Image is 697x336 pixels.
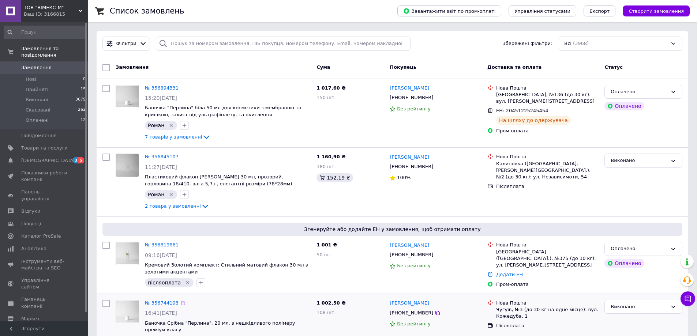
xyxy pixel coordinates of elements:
span: 15 [80,86,86,93]
span: 7 товарів у замовленні [145,134,202,140]
div: 152.19 ₴ [316,173,353,182]
span: Показники роботи компанії [21,170,68,183]
span: Роман [148,192,164,197]
span: 150 шт. [316,95,336,100]
span: Виконані [26,97,48,103]
span: 2 товара у замовленні [145,203,201,209]
div: Оплачено [604,102,644,110]
span: Роман [148,122,164,128]
span: 1 001 ₴ [316,242,337,248]
a: 7 товарів у замовленні [145,134,211,140]
button: Завантажити звіт по пром-оплаті [397,5,501,16]
div: Чугуїв, №3 (до 30 кг на одне місце): вул. Кожедуба, 1 [496,306,599,320]
button: Експорт [584,5,616,16]
span: Збережені фільтри: [502,40,552,47]
a: № 356894331 [145,85,179,91]
h1: Список замовлень [110,7,184,15]
span: післяоплата [148,280,181,286]
span: 16:41[DATE] [145,310,177,316]
input: Пошук за номером замовлення, ПІБ покупця, номером телефону, Email, номером накладної [156,37,411,51]
span: Покупці [21,220,41,227]
div: Виконано [611,303,667,311]
div: Пром-оплата [496,128,599,134]
span: Створити замовлення [629,8,684,14]
img: Фото товару [116,86,139,107]
span: Статус [604,64,623,70]
span: Баночка "Перлина" біла 50 мл для косметики з мембраною та кришкою, захист від ультрафіолету, та о... [145,105,301,117]
span: Управління статусами [514,8,570,14]
a: № 356744193 [145,300,179,306]
div: [GEOGRAPHIC_DATA], №136 (до 30 кг): вул. [PERSON_NAME][STREET_ADDRESS] [496,91,599,105]
div: [PHONE_NUMBER] [388,308,435,318]
span: Прийняті [26,86,48,93]
img: Фото товару [116,301,139,322]
a: [PERSON_NAME] [390,300,429,307]
svg: Видалити мітку [185,280,191,286]
span: Гаманець компанії [21,296,68,309]
span: 09:16[DATE] [145,252,177,258]
button: Управління статусами [509,5,576,16]
div: [PHONE_NUMBER] [388,162,435,171]
span: Товари та послуги [21,145,68,151]
span: Покупець [390,64,416,70]
span: Відгуки [21,208,40,215]
span: 50 шт. [316,252,333,257]
span: Експорт [589,8,610,14]
span: 1 017,60 ₴ [316,85,345,91]
a: Фото товару [116,154,139,177]
a: [PERSON_NAME] [390,85,429,92]
a: № 356845107 [145,154,179,159]
a: Додати ЕН [496,272,523,277]
img: Фото товару [116,242,139,264]
a: Баночка Срібна "Перлина", 20 мл, ​​з нешкідливого полімеру преміум-класу [145,320,295,333]
span: 1 002,50 ₴ [316,300,345,306]
div: Нова Пошта [496,154,599,160]
svg: Видалити мітку [168,122,174,128]
span: 5 [78,157,84,163]
span: Аналітика [21,245,46,252]
div: Оплачено [611,88,667,96]
span: Завантажити звіт по пром-оплаті [403,8,495,14]
div: Ваш ID: 3166815 [24,11,88,18]
a: Створити замовлення [615,8,690,14]
a: 2 товара у замовленні [145,203,210,209]
a: № 356819861 [145,242,179,248]
span: Каталог ProSale [21,233,61,239]
span: Без рейтингу [397,106,431,112]
div: Післяплата [496,322,599,329]
span: (3968) [573,41,589,46]
span: [DEMOGRAPHIC_DATA] [21,157,75,164]
a: [PERSON_NAME] [390,154,429,161]
span: Згенеруйте або додайте ЕН у замовлення, щоб отримати оплату [105,226,679,233]
span: 12 [80,117,86,124]
div: [PHONE_NUMBER] [388,93,435,102]
div: Виконано [611,157,667,165]
span: Скасовані [26,107,50,113]
span: Управління сайтом [21,277,68,290]
div: Нова Пошта [496,242,599,248]
button: Створити замовлення [623,5,690,16]
div: [GEOGRAPHIC_DATA] ([GEOGRAPHIC_DATA].), №375 (до 30 кг): ул. [PERSON_NAME][STREET_ADDRESS] [496,249,599,269]
input: Пошук [4,26,86,39]
span: Фільтри [116,40,136,47]
span: Cума [316,64,330,70]
span: 380 шт. [316,164,336,169]
span: 3679 [75,97,86,103]
a: Фото товару [116,300,139,323]
span: ТОВ "ВІМЕКС-М" [24,4,79,11]
span: ЕН: 20451225245454 [496,108,548,113]
div: Нова Пошта [496,85,599,91]
span: 0 [83,76,86,83]
div: [PHONE_NUMBER] [388,250,435,260]
span: Інструменти веб-майстра та SEO [21,258,68,271]
span: Замовлення [21,64,52,71]
span: Маркет [21,316,40,322]
span: Панель управління [21,189,68,202]
span: 108 шт. [316,310,336,315]
div: На шляху до одержувача [496,116,571,125]
span: Замовлення [116,64,149,70]
span: Замовлення та повідомлення [21,45,88,58]
span: 262 [78,107,86,113]
span: Повідомлення [21,132,57,139]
